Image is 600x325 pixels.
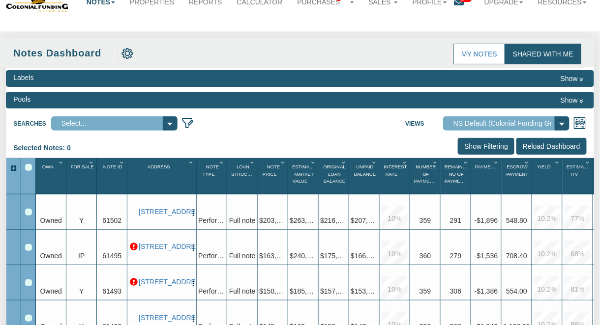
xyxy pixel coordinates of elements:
div: Column Menu [57,158,65,166]
div: Column Menu [492,158,501,166]
div: Sort None [98,161,127,190]
div: Original Loan Balance Sort None [320,161,349,190]
div: Pools [13,94,30,104]
span: 708.40 [506,252,527,260]
span: Note Type [203,164,219,176]
div: Sort None [351,161,379,190]
span: $203,318 [259,217,288,224]
div: Column Menu [370,158,379,166]
input: Reload Dashboard [516,138,587,155]
span: Full note [229,252,256,260]
div: 10.2 [535,206,560,231]
div: Sort None [229,161,257,190]
span: Interest Rate [384,164,407,176]
span: Own [42,164,54,169]
span: 306 [450,287,461,295]
div: Column Menu [462,158,470,166]
div: Sort None [37,161,66,190]
div: Column Menu [118,158,126,166]
img: cell-menu.png [190,244,197,252]
div: Column Menu [248,158,257,166]
div: Note Id Sort None [98,161,127,190]
div: Sort None [259,161,288,190]
div: Column Menu [523,158,531,166]
img: cell-menu.png [190,210,197,217]
div: Row 4, Row Selection Checkbox [25,315,32,322]
div: Row 3, Row Selection Checkbox [25,279,32,286]
div: Labels [13,73,33,82]
div: 10.0 [382,241,408,267]
span: -$1,536 [475,252,498,260]
div: Interest Rate Sort None [381,161,410,190]
span: Estimated Market Value [292,164,319,184]
div: Remaining No Of Payments Sort None [442,161,471,190]
span: 61493 [102,287,121,295]
div: Select All [25,164,32,171]
button: Press to open the note menu [190,278,197,288]
a: 2701 Huckleberry, Pasadena, TX, 77502 [139,208,187,216]
span: Y [79,287,84,295]
button: Press to open the note menu [190,208,197,217]
div: Own Sort None [37,161,66,190]
button: Press to open the note menu [190,314,197,324]
div: 10.0 [382,276,408,302]
span: $157,900 [320,287,349,295]
span: Note Price [263,164,280,176]
span: 61495 [102,252,121,260]
div: Column Menu [187,158,196,166]
span: Owned [40,217,62,224]
div: Column Menu [401,158,409,166]
div: Sort None [290,161,318,190]
span: 61502 [102,217,121,224]
span: -$1,896 [475,217,498,224]
div: Yield Sort None [534,161,562,190]
span: Loan Structure [231,164,260,176]
div: Sort None [412,161,440,190]
span: $175,000 [320,252,349,260]
div: Column Menu [431,158,440,166]
span: 279 [450,252,461,260]
div: 81.0 [565,276,591,302]
img: edit_filter_icon.png [181,116,195,130]
span: -$1,386 [475,287,498,295]
span: Owned [40,287,62,295]
span: 360 [420,252,431,260]
div: Estimated Itv Sort None [564,161,593,190]
div: 10.2 [535,241,560,267]
div: Selected Notes: 0 [13,138,78,158]
div: Payment(P&I) Sort None [473,161,501,190]
span: Full note [229,287,256,295]
div: Sort None [68,161,96,190]
span: For Sale [71,164,94,169]
img: cell-menu.png [190,280,197,287]
span: $163,460 [259,252,288,260]
span: $240,000 [290,252,318,260]
span: Number Of Payments [414,164,439,184]
label: Views [405,116,443,129]
label: Searches [13,116,51,129]
span: 359 [420,217,431,224]
div: Column Menu [279,158,287,166]
span: Remaining No Of Payments [445,164,471,184]
span: $153,161 [351,287,379,295]
span: 554.00 [506,287,527,295]
span: 548.80 [506,217,527,224]
span: $263,000 [290,217,318,224]
div: Notes Dashboard [13,46,115,60]
div: Sort None [564,161,593,190]
span: Estimated Itv [567,164,593,176]
span: Owned [40,252,62,260]
span: Yield [538,164,551,169]
div: 10.0 [382,206,408,231]
span: Address [148,164,170,169]
span: $216,000 [320,217,349,224]
span: Y [79,217,84,224]
div: Note Price Sort None [259,161,288,190]
span: $185,000 [290,287,318,295]
div: Unpaid Balance Sort None [351,161,379,190]
div: Address Sort None [129,161,196,190]
span: Performing [198,287,232,295]
div: Sort None [129,161,196,190]
div: Sort None [320,161,349,190]
img: views.png [573,116,587,130]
